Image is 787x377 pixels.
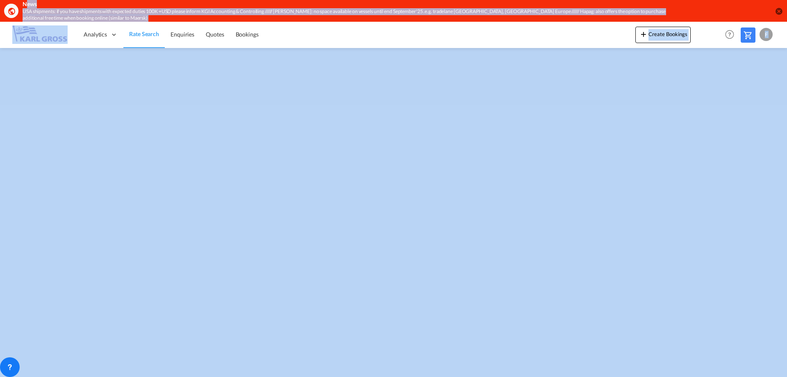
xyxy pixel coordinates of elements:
[206,31,224,38] span: Quotes
[760,28,773,41] div: F
[165,21,200,48] a: Enquiries
[723,27,741,42] div: Help
[129,30,159,37] span: Rate Search
[723,27,737,41] span: Help
[84,30,107,39] span: Analytics
[23,8,666,22] div: USA shipments: if you have shipments with expected duties 100K +USD please inform KGI Accounting ...
[236,31,259,38] span: Bookings
[78,21,123,48] div: Analytics
[230,21,264,48] a: Bookings
[200,21,230,48] a: Quotes
[123,21,165,48] a: Rate Search
[775,7,783,15] button: icon-close-circle
[635,27,691,43] button: icon-plus 400-fgCreate Bookings
[12,25,68,44] img: 3269c73066d711f095e541db4db89301.png
[7,7,16,15] md-icon: icon-earth
[171,31,194,38] span: Enquiries
[639,29,648,39] md-icon: icon-plus 400-fg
